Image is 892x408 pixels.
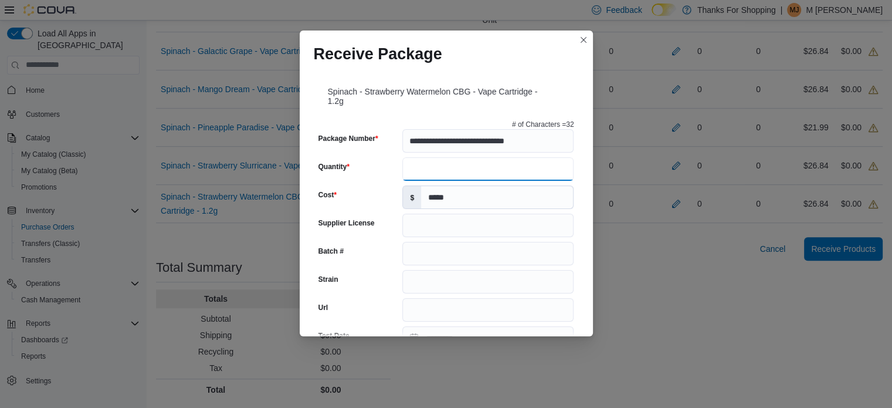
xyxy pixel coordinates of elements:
label: Cost [318,190,337,200]
div: Spinach - Strawberry Watermelon CBG - Vape Cartridge - 1.2g [314,73,579,115]
button: Closes this modal window [576,33,591,47]
label: Quantity [318,162,350,171]
label: Strain [318,275,338,284]
label: Supplier License [318,218,375,228]
label: $ [403,186,421,208]
label: Package Number [318,134,378,143]
label: Test Date [318,331,350,340]
label: Url [318,303,328,312]
input: Press the down key to open a popover containing a calendar. [402,326,574,350]
h1: Receive Package [314,45,442,63]
p: # of Characters = 32 [512,120,574,129]
label: Batch # [318,247,344,256]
